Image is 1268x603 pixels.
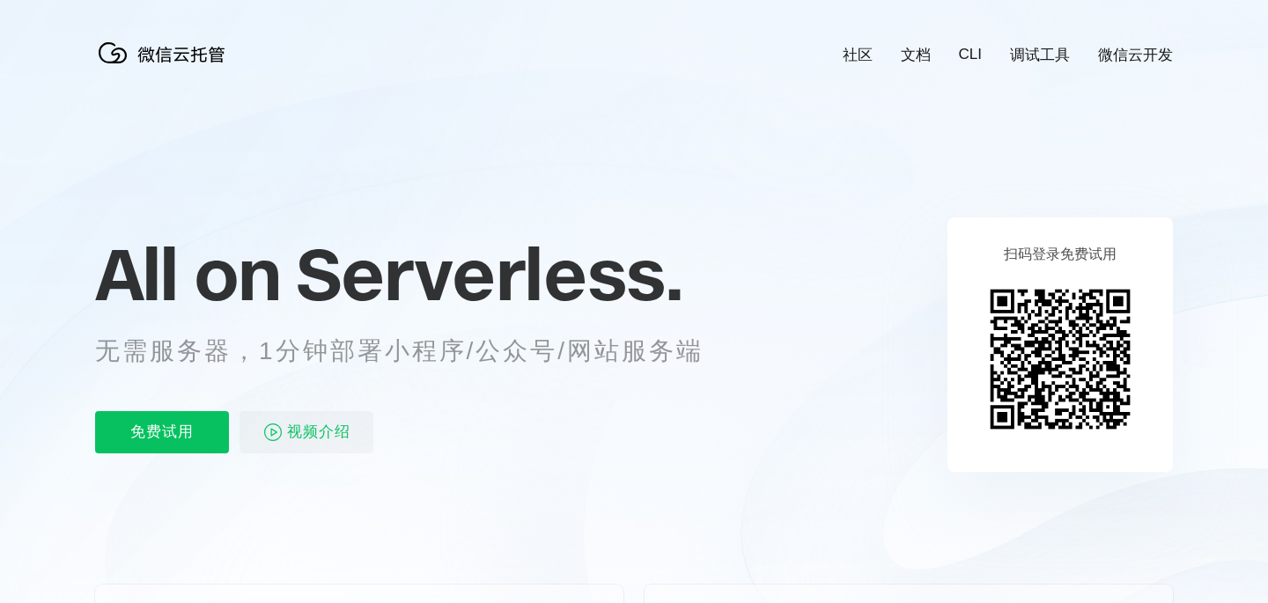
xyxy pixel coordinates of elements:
[901,45,931,65] a: 文档
[843,45,873,65] a: 社区
[1098,45,1173,65] a: 微信云开发
[262,422,284,443] img: video_play.svg
[296,230,682,318] span: Serverless.
[95,334,736,369] p: 无需服务器，1分钟部署小程序/公众号/网站服务端
[95,230,279,318] span: All on
[1010,45,1070,65] a: 调试工具
[95,58,236,73] a: 微信云托管
[95,411,229,453] p: 免费试用
[1004,246,1117,264] p: 扫码登录免费试用
[959,46,982,63] a: CLI
[287,411,350,453] span: 视频介绍
[95,35,236,70] img: 微信云托管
